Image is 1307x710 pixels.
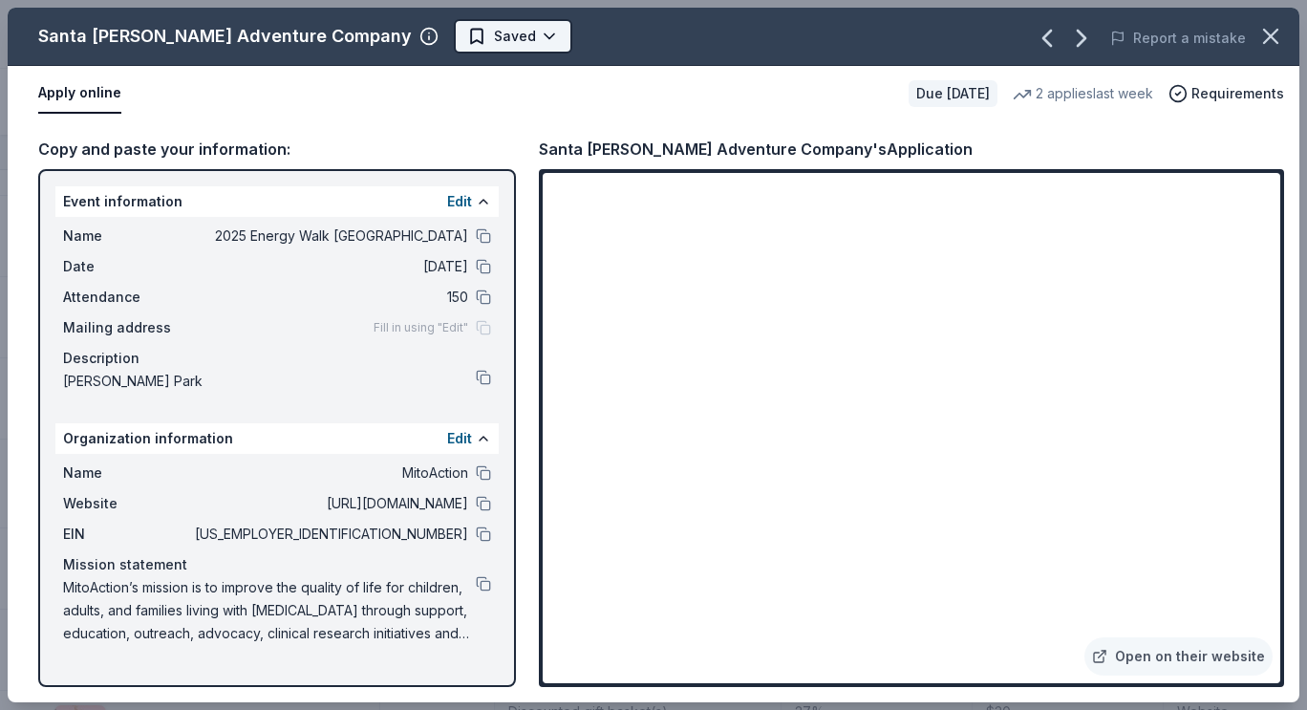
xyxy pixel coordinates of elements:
[1084,637,1273,676] a: Open on their website
[447,427,472,450] button: Edit
[494,25,536,48] span: Saved
[63,316,191,339] span: Mailing address
[63,255,191,278] span: Date
[191,492,468,515] span: [URL][DOMAIN_NAME]
[63,462,191,484] span: Name
[1013,82,1153,105] div: 2 applies last week
[447,190,472,213] button: Edit
[191,523,468,546] span: [US_EMPLOYER_IDENTIFICATION_NUMBER]
[1110,27,1246,50] button: Report a mistake
[63,286,191,309] span: Attendance
[539,137,973,161] div: Santa [PERSON_NAME] Adventure Company's Application
[38,74,121,114] button: Apply online
[191,286,468,309] span: 150
[191,225,468,247] span: 2025 Energy Walk [GEOGRAPHIC_DATA]
[63,576,476,645] span: MitoAction’s mission is to improve the quality of life for children, adults, and families living ...
[909,80,997,107] div: Due [DATE]
[38,21,412,52] div: Santa [PERSON_NAME] Adventure Company
[63,370,476,393] span: [PERSON_NAME] Park
[63,553,491,576] div: Mission statement
[1168,82,1284,105] button: Requirements
[374,320,468,335] span: Fill in using "Edit"
[63,492,191,515] span: Website
[63,523,191,546] span: EIN
[63,225,191,247] span: Name
[191,462,468,484] span: MitoAction
[63,347,491,370] div: Description
[55,423,499,454] div: Organization information
[55,186,499,217] div: Event information
[1191,82,1284,105] span: Requirements
[191,255,468,278] span: [DATE]
[454,19,572,54] button: Saved
[38,137,516,161] div: Copy and paste your information:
